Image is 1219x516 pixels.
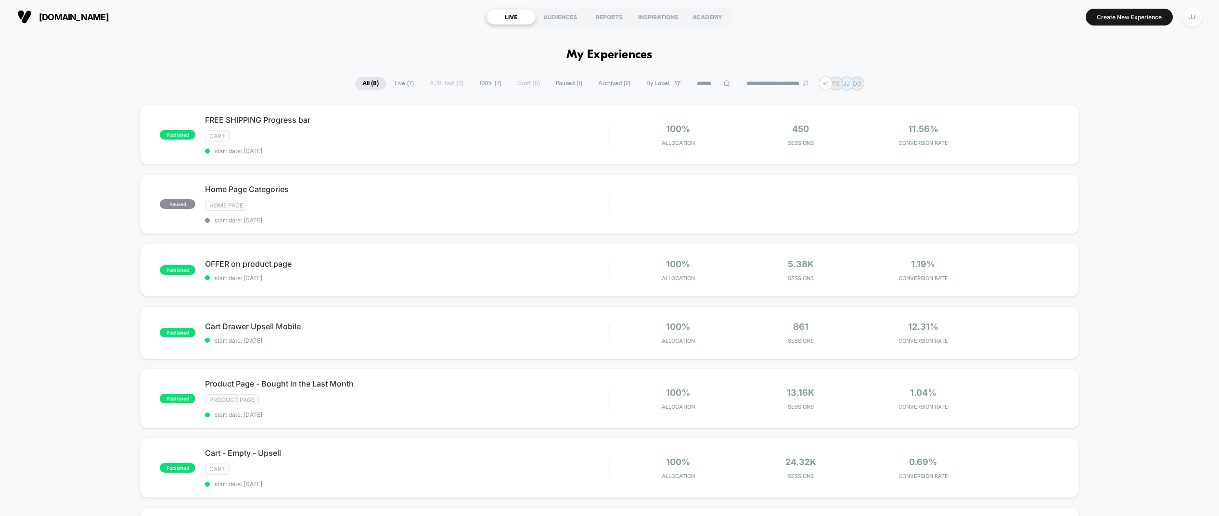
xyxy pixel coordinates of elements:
[662,403,695,410] span: Allocation
[205,200,247,211] span: Home Page
[14,9,112,25] button: [DOMAIN_NAME]
[683,9,732,25] div: ACADEMY
[666,387,690,398] span: 100%
[864,403,982,410] span: CONVERSION RATE
[205,411,609,418] span: start date: [DATE]
[205,184,609,194] span: Home Page Categories
[853,80,861,87] p: DG
[205,115,609,125] span: FREE SHIPPING Progress bar
[536,9,585,25] div: AUDIENCES
[787,387,814,398] span: 13.16k
[742,473,860,479] span: Sessions
[909,457,937,467] span: 0.69%
[487,9,536,25] div: LIVE
[205,217,609,224] span: start date: [DATE]
[666,322,690,332] span: 100%
[1086,9,1173,26] button: Create New Experience
[205,480,609,488] span: start date: [DATE]
[160,328,195,337] span: published
[205,130,230,142] span: CART
[1180,7,1205,27] button: JJ
[662,473,695,479] span: Allocation
[205,448,609,458] span: Cart - Empty - Upsell
[205,322,609,331] span: Cart Drawer Upsell Mobile
[1183,8,1202,26] div: JJ
[205,379,609,388] span: Product Page - Bought in the Last Month
[662,337,695,344] span: Allocation
[864,337,982,344] span: CONVERSION RATE
[742,337,860,344] span: Sessions
[39,12,109,22] span: [DOMAIN_NAME]
[205,337,609,344] span: start date: [DATE]
[910,387,937,398] span: 1.04%
[17,10,32,24] img: Visually logo
[472,77,509,90] span: 100% ( 7 )
[908,124,938,134] span: 11.56%
[832,80,840,87] p: TS
[205,394,259,405] span: Product Page
[160,199,195,209] span: paused
[864,140,982,146] span: CONVERSION RATE
[785,457,816,467] span: 24.32k
[662,275,695,282] span: Allocation
[908,322,938,332] span: 12.31%
[742,140,860,146] span: Sessions
[864,275,982,282] span: CONVERSION RATE
[591,77,638,90] span: Archived ( 2 )
[387,77,421,90] span: Live ( 7 )
[646,80,669,87] span: By Label
[205,147,609,155] span: start date: [DATE]
[205,274,609,282] span: start date: [DATE]
[742,403,860,410] span: Sessions
[666,124,690,134] span: 100%
[662,140,695,146] span: Allocation
[355,77,386,90] span: All ( 8 )
[819,77,833,90] div: + 1
[788,259,814,269] span: 5.38k
[160,265,195,275] span: published
[792,124,809,134] span: 450
[803,80,808,86] img: end
[160,130,195,140] span: published
[205,259,609,269] span: OFFER on product page
[549,77,590,90] span: Paused ( 1 )
[742,275,860,282] span: Sessions
[666,259,690,269] span: 100%
[566,48,653,62] h1: My Experiences
[160,394,195,403] span: published
[205,464,230,475] span: CART
[864,473,982,479] span: CONVERSION RATE
[666,457,690,467] span: 100%
[585,9,634,25] div: REPORTS
[793,322,808,332] span: 861
[911,259,935,269] span: 1.19%
[634,9,683,25] div: INSPIRATIONS
[843,80,850,87] p: JJ
[160,463,195,473] span: published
